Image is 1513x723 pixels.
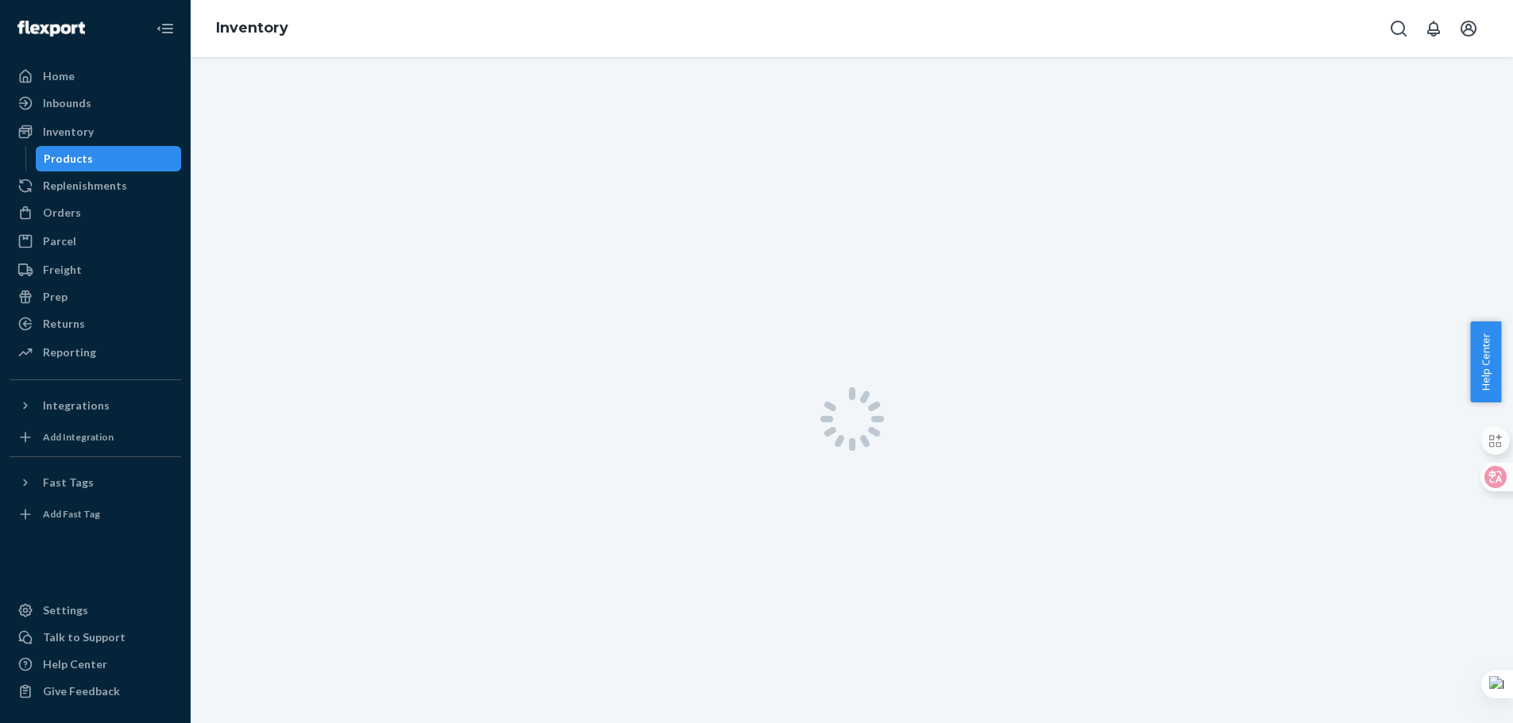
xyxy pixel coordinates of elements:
div: Inventory [43,124,94,140]
div: Add Integration [43,430,114,444]
a: Inbounds [10,90,181,116]
div: Integrations [43,398,110,413]
button: Fast Tags [10,470,181,495]
button: Close Navigation [149,13,181,44]
a: Reporting [10,340,181,365]
a: Inventory [216,19,288,37]
a: Returns [10,311,181,337]
div: Talk to Support [43,629,125,645]
div: Parcel [43,233,76,249]
a: Orders [10,200,181,225]
a: Parcel [10,229,181,254]
button: Open account menu [1453,13,1484,44]
button: Open Search Box [1383,13,1415,44]
div: Give Feedback [43,683,120,699]
button: Integrations [10,393,181,418]
a: Freight [10,257,181,283]
a: Replenishments [10,173,181,198]
div: Replenishments [43,178,127,194]
a: Inventory [10,119,181,144]
div: Home [43,68,75,84]
a: Settings [10,598,181,623]
button: Give Feedback [10,679,181,704]
a: Products [36,146,182,171]
div: Reporting [43,344,96,360]
a: Help Center [10,652,181,677]
a: Add Integration [10,425,181,450]
div: Settings [43,602,88,618]
div: Orders [43,205,81,221]
img: Flexport logo [17,21,85,37]
button: Open notifications [1418,13,1449,44]
button: Help Center [1470,321,1501,402]
div: Help Center [43,656,107,672]
div: Add Fast Tag [43,507,100,521]
div: Products [44,151,93,167]
div: Prep [43,289,68,305]
a: Talk to Support [10,625,181,650]
div: Freight [43,262,82,278]
ol: breadcrumbs [203,6,301,52]
a: Prep [10,284,181,310]
div: Returns [43,316,85,332]
div: Inbounds [43,95,91,111]
a: Add Fast Tag [10,502,181,527]
a: Home [10,63,181,89]
div: Fast Tags [43,475,94,490]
